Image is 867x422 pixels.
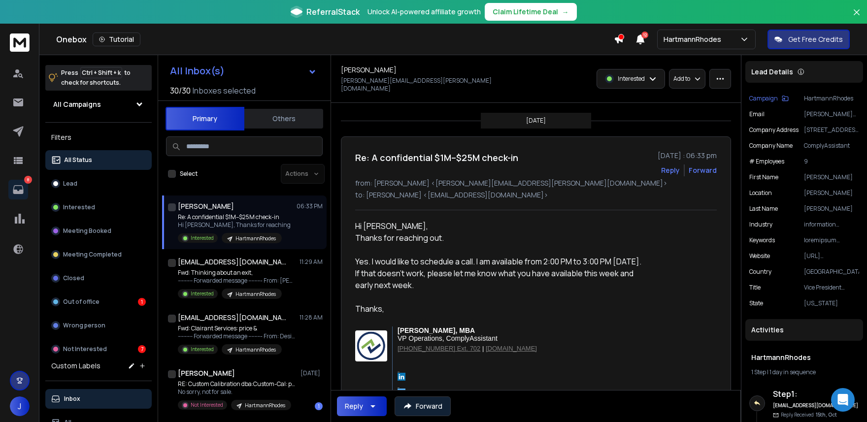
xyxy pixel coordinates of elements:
[804,95,859,102] p: HartmannRhodes
[658,151,717,161] p: [DATE] : 06:33 pm
[661,165,680,175] button: Reply
[398,345,480,352] a: [PHONE_NUMBER] Ext. 702
[191,346,214,353] p: Interested
[749,95,789,102] button: Campaign
[355,232,643,244] div: Thanks for reaching out.
[788,34,843,44] p: Get Free Credits
[804,110,859,118] p: [PERSON_NAME][EMAIL_ADDRESS][PERSON_NAME][DOMAIN_NAME]
[398,389,405,396] img: email-twitter.png
[398,373,405,381] img: email-linkedin.png
[45,221,152,241] button: Meeting Booked
[618,75,645,83] p: Interested
[166,107,244,130] button: Primary
[341,77,533,93] p: [PERSON_NAME][EMAIL_ADDRESS][PERSON_NAME][DOMAIN_NAME]
[355,178,717,188] p: from: [PERSON_NAME] <[PERSON_NAME][EMAIL_ADDRESS][PERSON_NAME][DOMAIN_NAME]>
[749,110,765,118] p: Email
[751,368,766,376] span: 1 Step
[804,158,859,165] p: 9
[751,67,793,77] p: Lead Details
[45,316,152,335] button: Wrong person
[45,174,152,194] button: Lead
[162,61,325,81] button: All Inbox(s)
[178,277,296,285] p: ---------- Forwarded message --------- From: [PERSON_NAME]
[749,142,793,150] p: Company Name
[178,201,234,211] h1: [PERSON_NAME]
[395,396,451,416] button: Forward
[689,165,717,175] div: Forward
[745,319,863,341] div: Activities
[45,95,152,114] button: All Campaigns
[63,180,77,188] p: Lead
[45,197,152,217] button: Interested
[749,173,778,181] p: First Name
[355,330,387,361] img: photo
[63,251,122,259] p: Meeting Completed
[485,3,577,21] button: Claim Lifetime Deal→
[345,401,363,411] div: Reply
[804,299,859,307] p: [US_STATE]
[749,205,778,213] p: Last Name
[45,245,152,264] button: Meeting Completed
[178,380,296,388] p: RE: Custom Calibration dba:Custom-Cal: price
[56,32,614,46] div: Onebox
[804,142,859,150] p: ComplyAssistant
[562,7,569,17] span: →
[751,353,857,362] h1: HartmannRhodes
[337,396,387,416] button: Reply
[749,268,771,276] p: Country
[178,332,296,340] p: ---------- Forwarded message --------- From: Desirae
[804,252,859,260] p: [URL][DOMAIN_NAME]
[180,170,198,178] label: Select
[641,32,648,38] span: 12
[297,202,323,210] p: 06:33 PM
[61,68,131,88] p: Press to check for shortcuts.
[804,284,859,292] p: Vice President Operations
[804,205,859,213] p: [PERSON_NAME]
[138,345,146,353] div: 7
[63,227,111,235] p: Meeting Booked
[45,389,152,409] button: Inbox
[170,66,225,76] h1: All Inbox(s)
[93,32,140,46] button: Tutorial
[355,303,643,315] div: Thanks,
[306,6,360,18] span: ReferralStack
[178,325,296,332] p: Fwd: Clairant Services: price &
[749,95,778,102] p: Campaign
[45,339,152,359] button: Not Interested7
[10,396,30,416] button: J
[804,221,859,228] p: information technology & services
[804,236,859,244] p: loremipsum dolorsitam consecte, adipiscing elitseddoei temporin utlaboreet, dolor, magnaa, enim a...
[63,345,107,353] p: Not Interested
[45,268,152,288] button: Closed
[804,268,859,276] p: [GEOGRAPHIC_DATA]
[170,85,191,97] span: 30 / 30
[341,65,397,75] h1: [PERSON_NAME]
[235,291,276,298] p: HartmannRhodes
[315,402,323,410] div: 1
[355,256,643,291] div: Yes. I would like to schedule a call. I am available from 2:00 PM to 3:00 PM [DATE]. If that does...
[178,368,235,378] h1: [PERSON_NAME]
[751,368,857,376] div: |
[64,395,80,403] p: Inbox
[355,190,717,200] p: to: [PERSON_NAME] <[EMAIL_ADDRESS][DOMAIN_NAME]>
[749,126,799,134] p: Company Address
[191,290,214,297] p: Interested
[526,117,546,125] p: [DATE]
[804,173,859,181] p: [PERSON_NAME]
[482,345,484,352] span: |
[178,388,296,396] p: No sorry, not for sale.
[300,258,323,266] p: 11:29 AM
[191,234,214,242] p: Interested
[769,368,816,376] span: 1 day in sequence
[300,314,323,322] p: 11:28 AM
[178,221,291,229] p: Hi [PERSON_NAME], Thanks for reaching
[486,345,537,352] a: [DOMAIN_NAME]
[367,7,481,17] p: Unlock AI-powered affiliate growth
[749,221,772,228] p: industry
[773,402,859,409] h6: [EMAIL_ADDRESS][DOMAIN_NAME]
[63,298,100,306] p: Out of office
[781,411,837,419] p: Reply Received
